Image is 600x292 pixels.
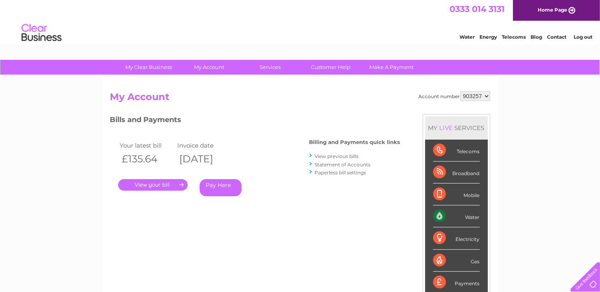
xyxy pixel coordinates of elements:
[298,60,364,75] a: Customer Help
[547,34,566,40] a: Contact
[433,227,480,249] div: Electricity
[479,34,497,40] a: Energy
[200,179,242,196] a: Pay Here
[531,34,542,40] a: Blog
[176,60,242,75] a: My Account
[175,151,233,167] th: [DATE]
[110,91,490,107] h2: My Account
[419,91,490,101] div: Account number
[433,250,480,272] div: Gas
[315,153,359,159] a: View previous bills
[502,34,526,40] a: Telecoms
[309,139,400,145] h4: Billing and Payments quick links
[574,34,592,40] a: Log out
[118,140,176,151] td: Your latest bill
[450,4,505,14] a: 0333 014 3131
[438,124,455,132] div: LIVE
[358,60,424,75] a: Make A Payment
[118,151,176,167] th: £135.64
[21,21,62,45] img: logo.png
[425,116,488,139] div: MY SERVICES
[237,60,303,75] a: Services
[433,205,480,227] div: Water
[315,170,366,176] a: Paperless bill settings
[118,179,188,191] a: .
[433,162,480,183] div: Broadband
[116,60,182,75] a: My Clear Business
[175,140,233,151] td: Invoice date
[112,4,489,39] div: Clear Business is a trading name of Verastar Limited (registered in [GEOGRAPHIC_DATA] No. 3667643...
[433,183,480,205] div: Mobile
[315,162,371,168] a: Statement of Accounts
[110,114,400,128] h3: Bills and Payments
[459,34,475,40] a: Water
[433,140,480,162] div: Telecoms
